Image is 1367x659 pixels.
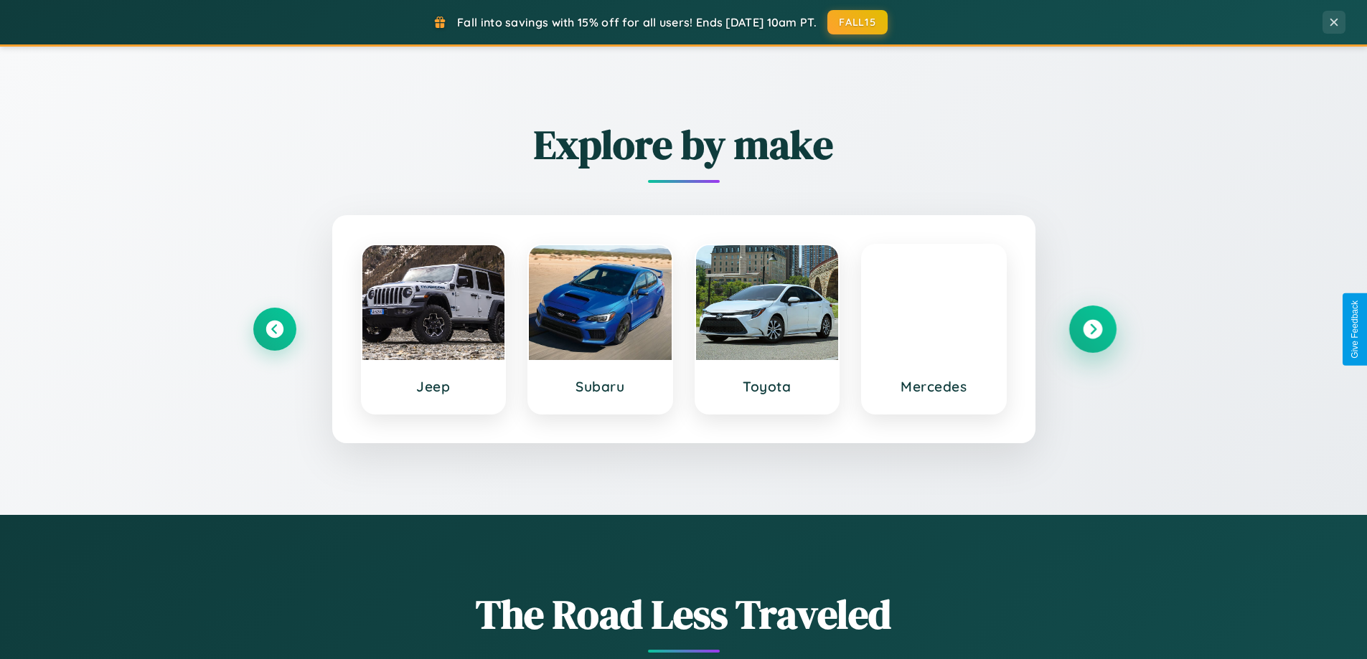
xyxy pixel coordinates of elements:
[543,378,657,395] h3: Subaru
[877,378,991,395] h3: Mercedes
[827,10,888,34] button: FALL15
[377,378,491,395] h3: Jeep
[253,117,1114,172] h2: Explore by make
[457,15,817,29] span: Fall into savings with 15% off for all users! Ends [DATE] 10am PT.
[1350,300,1360,359] div: Give Feedback
[253,587,1114,642] h1: The Road Less Traveled
[710,378,825,395] h3: Toyota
